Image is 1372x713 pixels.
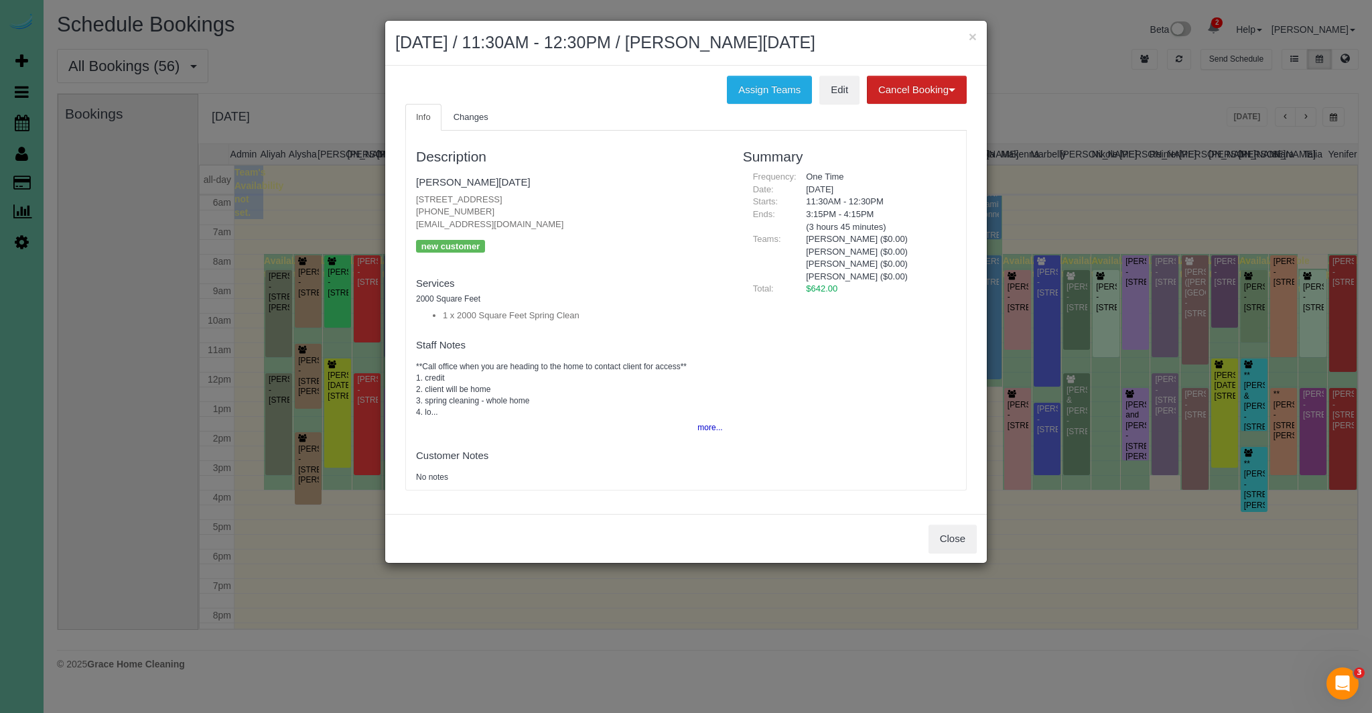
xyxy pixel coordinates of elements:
li: [PERSON_NAME] ($0.00) [806,233,946,246]
span: Changes [454,112,488,122]
a: Changes [443,104,499,131]
button: Cancel Booking [867,76,967,104]
a: Edit [819,76,860,104]
button: Close [929,525,977,553]
div: One Time [796,171,956,184]
li: [PERSON_NAME] ($0.00) [806,258,946,271]
span: Ends: [753,209,775,219]
span: 3 [1354,667,1365,678]
h2: [DATE] / 11:30AM - 12:30PM / [PERSON_NAME][DATE] [395,31,977,55]
pre: **Call office when you are heading to the home to contact client for access** 1. credit 2. client... [416,361,723,419]
iframe: Intercom live chat [1326,667,1359,700]
div: [DATE] [796,184,956,196]
div: 11:30AM - 12:30PM [796,196,956,208]
h4: Staff Notes [416,340,723,351]
h4: Services [416,278,723,289]
li: [PERSON_NAME] ($0.00) [806,246,946,259]
span: Date: [753,184,774,194]
p: new customer [416,240,485,253]
span: Total: [753,283,774,294]
span: $642.00 [806,283,837,294]
a: Info [405,104,441,131]
li: [PERSON_NAME] ($0.00) [806,271,946,283]
p: [STREET_ADDRESS] [PHONE_NUMBER] [EMAIL_ADDRESS][DOMAIN_NAME] [416,194,723,231]
h4: Customer Notes [416,450,723,462]
span: Teams: [753,234,781,244]
span: Starts: [753,196,778,206]
span: Info [416,112,431,122]
h5: 2000 Square Feet [416,295,723,304]
div: 3:15PM - 4:15PM (3 hours 45 minutes) [796,208,956,233]
pre: No notes [416,472,723,483]
button: more... [689,418,722,438]
button: Assign Teams [727,76,812,104]
h3: Description [416,149,723,164]
a: [PERSON_NAME][DATE] [416,176,531,188]
span: Frequency: [753,172,797,182]
h3: Summary [743,149,956,164]
li: 1 x 2000 Square Feet Spring Clean [443,310,723,322]
button: × [969,29,977,44]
